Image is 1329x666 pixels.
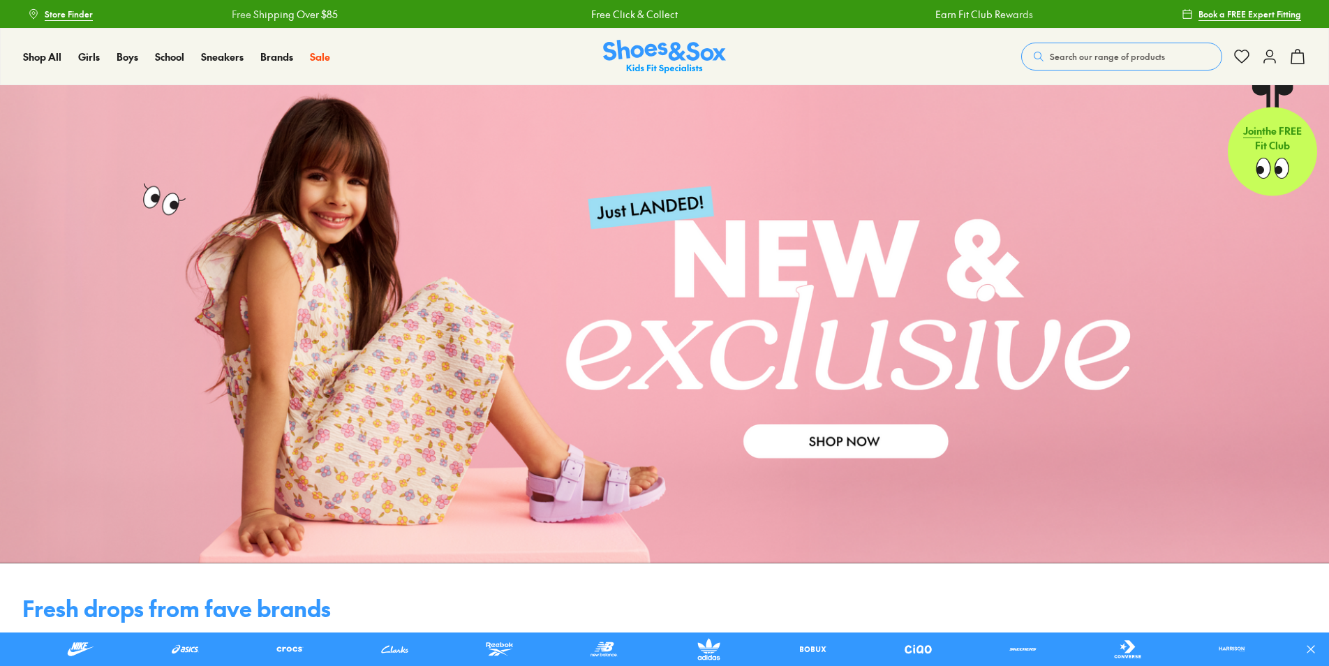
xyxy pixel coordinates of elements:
a: Free Click & Collect [589,7,676,22]
a: Store Finder [28,1,93,27]
a: Jointhe FREE Fit Club [1228,84,1317,196]
a: Shop All [23,50,61,64]
a: Brands [260,50,293,64]
a: Free Shipping Over $85 [230,7,336,22]
a: Sneakers [201,50,244,64]
a: Boys [117,50,138,64]
a: School [155,50,184,64]
a: Girls [78,50,100,64]
img: SNS_Logo_Responsive.svg [603,40,726,74]
span: Store Finder [45,8,93,20]
p: the FREE Fit Club [1228,112,1317,164]
span: Search our range of products [1050,50,1165,63]
a: Sale [310,50,330,64]
button: Search our range of products [1021,43,1222,71]
a: Earn Fit Club Rewards [933,7,1031,22]
a: Book a FREE Expert Fitting [1182,1,1301,27]
a: Shoes & Sox [603,40,726,74]
span: Join [1243,124,1262,138]
span: Book a FREE Expert Fitting [1198,8,1301,20]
